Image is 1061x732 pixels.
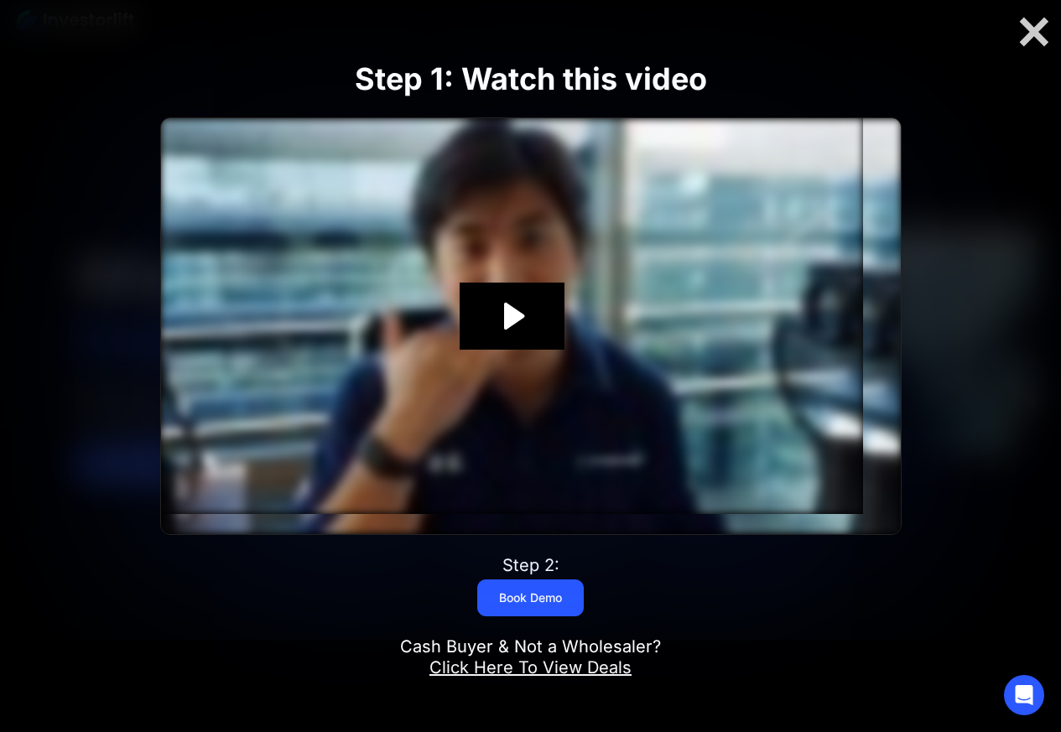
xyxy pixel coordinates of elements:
button: Play Video: Investorlift In Under 2 Minutes [460,283,564,350]
a: Book Demo [477,579,584,616]
a: Click Here To View Deals [429,657,632,677]
strong: Step 1: Watch this video [355,60,707,97]
div: Open Intercom Messenger [1004,675,1044,715]
div: Step 2: [502,555,559,576]
div: Cash Buyer & Not a Wholesaler? [400,636,661,678]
